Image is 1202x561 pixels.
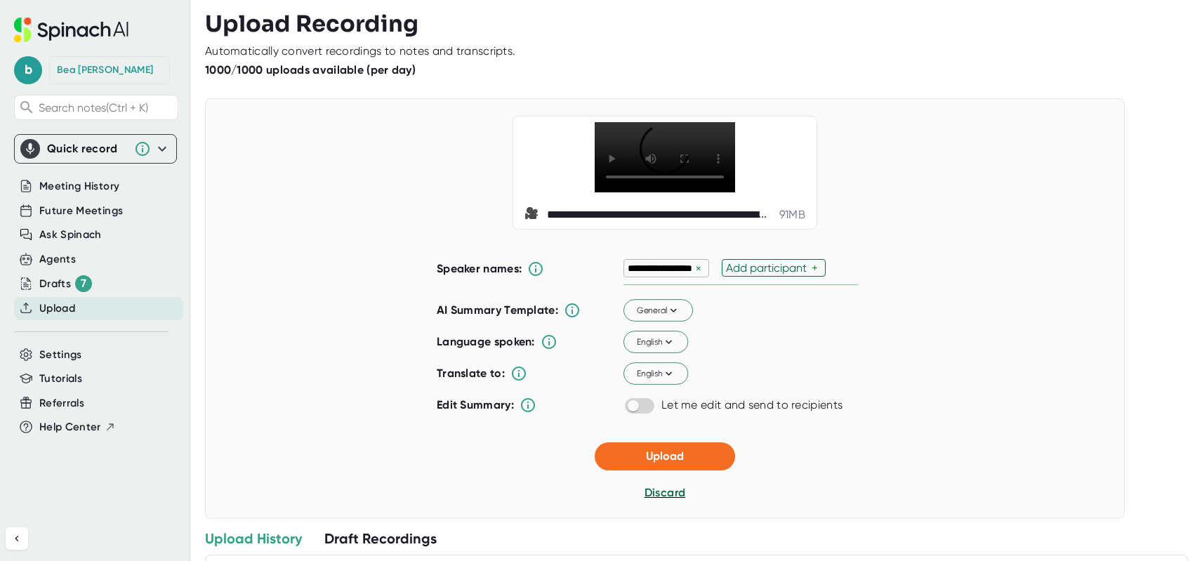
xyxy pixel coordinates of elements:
[437,303,558,317] b: AI Summary Template:
[646,449,684,463] span: Upload
[437,398,514,411] b: Edit Summary:
[437,335,535,348] b: Language spoken:
[57,64,153,77] div: Bea van den Heuvel
[645,486,685,499] span: Discard
[324,529,437,548] div: Draft Recordings
[39,275,92,292] button: Drafts 7
[726,261,812,275] div: Add participant
[39,203,123,219] button: Future Meetings
[623,363,688,385] button: English
[661,398,843,412] div: Let me edit and send to recipients
[39,101,174,114] span: Search notes (Ctrl + K)
[623,300,693,322] button: General
[47,142,127,156] div: Quick record
[39,419,101,435] span: Help Center
[6,527,28,550] button: Collapse sidebar
[637,367,675,380] span: English
[779,208,805,222] div: 91 MB
[205,11,1188,37] h3: Upload Recording
[39,227,102,243] button: Ask Spinach
[595,442,735,470] button: Upload
[812,261,821,275] div: +
[692,262,705,275] div: ×
[39,395,84,411] button: Referrals
[39,419,116,435] button: Help Center
[39,301,75,317] button: Upload
[437,262,522,275] b: Speaker names:
[75,275,92,292] div: 7
[205,63,416,77] b: 1000/1000 uploads available (per day)
[205,529,302,548] div: Upload History
[20,135,171,163] div: Quick record
[524,206,541,223] span: video
[623,331,688,354] button: English
[645,484,685,501] button: Discard
[39,347,82,363] button: Settings
[39,178,119,194] button: Meeting History
[14,56,42,84] span: b
[39,251,76,268] button: Agents
[437,367,505,380] b: Translate to:
[39,275,92,292] div: Drafts
[637,336,675,348] span: English
[637,304,680,317] span: General
[205,44,515,58] div: Automatically convert recordings to notes and transcripts.
[39,371,82,387] button: Tutorials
